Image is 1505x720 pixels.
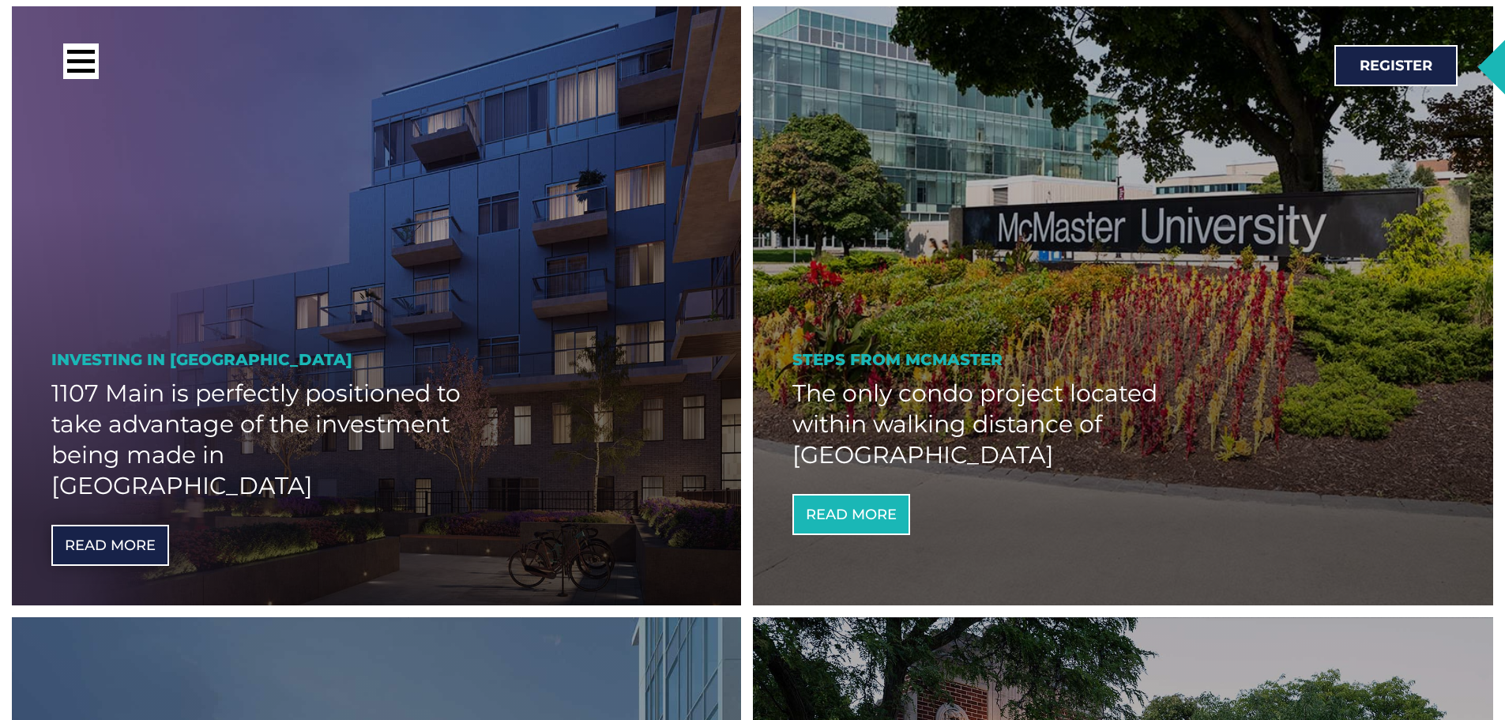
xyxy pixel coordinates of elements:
span: Read More [65,538,156,552]
h2: Investing In [GEOGRAPHIC_DATA] [51,349,702,370]
h2: The only condo project located within walking distance of [GEOGRAPHIC_DATA] [792,378,1216,470]
a: Read More [51,525,169,566]
a: Register [1334,45,1458,86]
a: Read More [792,494,910,535]
h2: 1107 Main is perfectly positioned to take advantage of the investment being made in [GEOGRAPHIC_D... [51,378,467,501]
h2: Steps From McMaster [792,349,1454,370]
span: Read More [806,507,897,522]
span: Register [1360,58,1432,73]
